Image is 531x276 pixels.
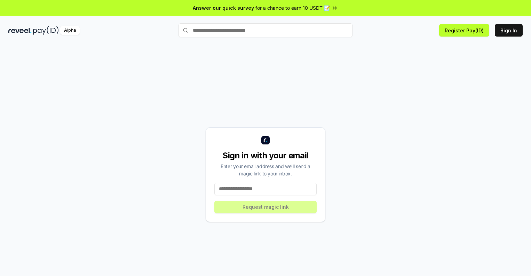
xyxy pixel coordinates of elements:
button: Sign In [495,24,523,37]
img: logo_small [261,136,270,144]
span: for a chance to earn 10 USDT 📝 [255,4,330,11]
div: Alpha [60,26,80,35]
button: Register Pay(ID) [439,24,489,37]
span: Answer our quick survey [193,4,254,11]
img: reveel_dark [8,26,32,35]
div: Sign in with your email [214,150,317,161]
div: Enter your email address and we’ll send a magic link to your inbox. [214,163,317,177]
img: pay_id [33,26,59,35]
